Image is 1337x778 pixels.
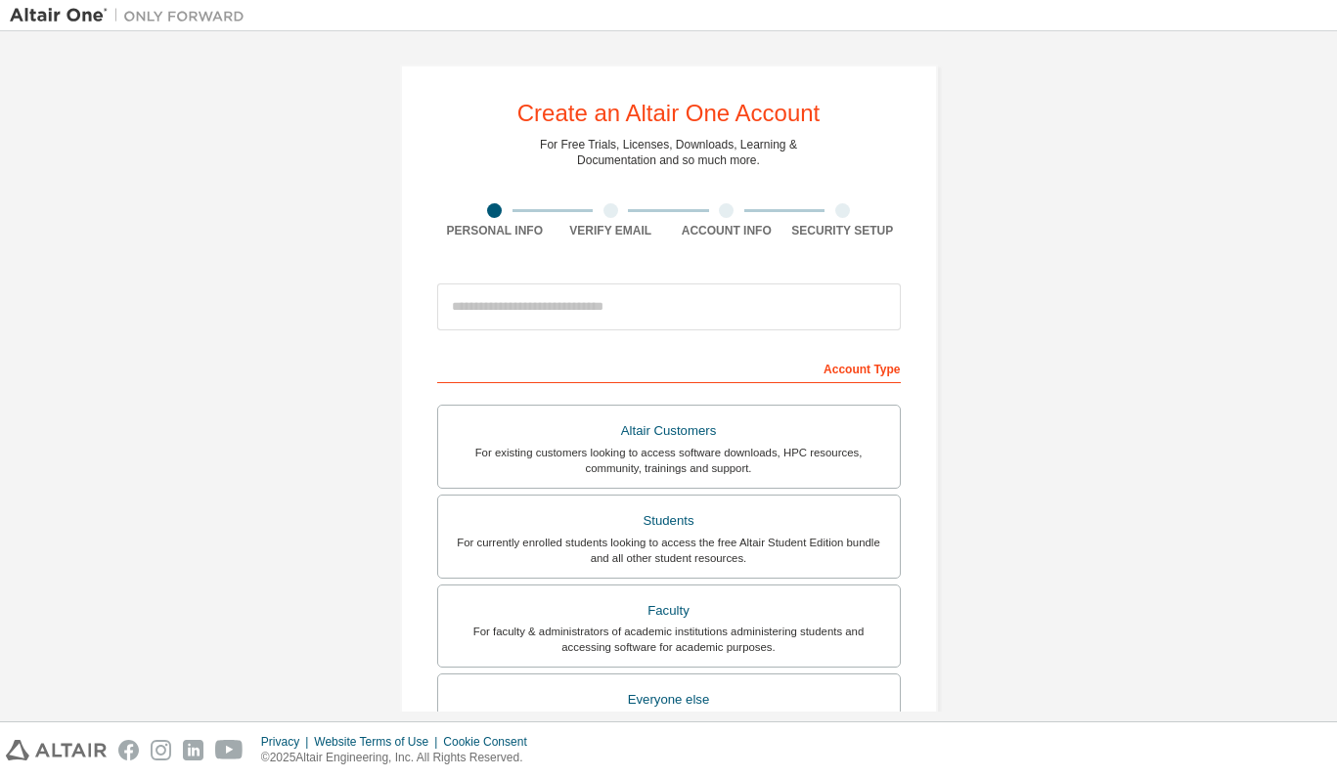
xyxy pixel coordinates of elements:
div: Verify Email [553,223,669,238]
div: Students [450,507,888,535]
div: Create an Altair One Account [517,102,821,125]
div: Account Type [437,352,901,383]
div: Faculty [450,597,888,625]
div: Personal Info [437,223,554,238]
div: Altair Customers [450,417,888,445]
img: altair_logo.svg [6,740,107,760]
img: youtube.svg [215,740,244,760]
div: Cookie Consent [443,734,538,750]
img: facebook.svg [118,740,139,760]
div: For existing customers looking to access software downloads, HPC resources, community, trainings ... [450,445,888,476]
img: linkedin.svg [183,740,203,760]
div: For Free Trials, Licenses, Downloads, Learning & Documentation and so much more. [540,137,797,168]
div: Security Setup [784,223,901,238]
div: Account Info [669,223,785,238]
img: instagram.svg [151,740,171,760]
div: Privacy [261,734,314,750]
img: Altair One [10,6,254,25]
div: Everyone else [450,686,888,713]
div: For faculty & administrators of academic institutions administering students and accessing softwa... [450,624,888,655]
div: Website Terms of Use [314,734,443,750]
div: For currently enrolled students looking to access the free Altair Student Edition bundle and all ... [450,535,888,566]
p: © 2025 Altair Engineering, Inc. All Rights Reserved. [261,750,539,766]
